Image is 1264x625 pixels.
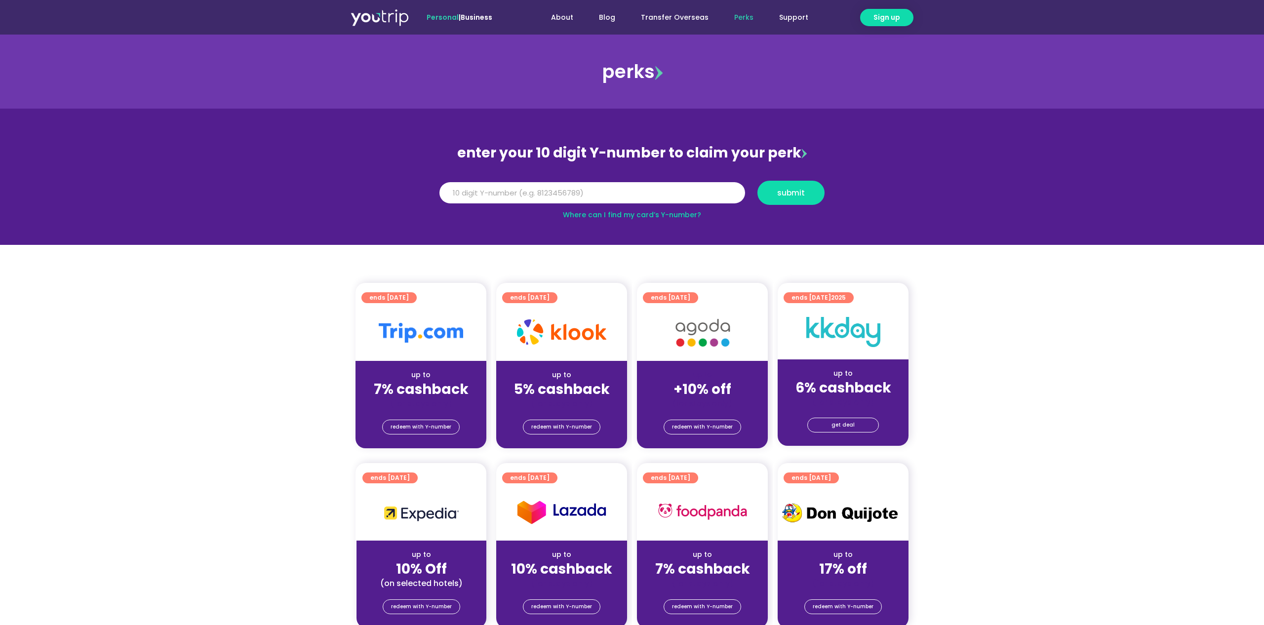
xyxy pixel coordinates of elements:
[523,599,600,614] a: redeem with Y-number
[439,181,825,212] form: Y Number
[664,420,741,434] a: redeem with Y-number
[813,600,873,614] span: redeem with Y-number
[504,578,619,588] div: (for stays only)
[873,12,900,23] span: Sign up
[721,8,766,27] a: Perks
[531,600,592,614] span: redeem with Y-number
[363,370,478,380] div: up to
[757,181,825,205] button: submit
[374,380,469,399] strong: 7% cashback
[786,578,901,588] div: (for stays only)
[382,420,460,434] a: redeem with Y-number
[795,378,891,397] strong: 6% cashback
[523,420,600,434] a: redeem with Y-number
[502,472,557,483] a: ends [DATE]
[391,600,452,614] span: redeem with Y-number
[461,12,492,22] a: Business
[645,578,760,588] div: (for stays only)
[361,292,417,303] a: ends [DATE]
[391,420,451,434] span: redeem with Y-number
[645,398,760,409] div: (for stays only)
[510,472,550,483] span: ends [DATE]
[693,370,711,380] span: up to
[504,398,619,409] div: (for stays only)
[364,549,478,560] div: up to
[784,292,854,303] a: ends [DATE]2025
[369,292,409,303] span: ends [DATE]
[383,599,460,614] a: redeem with Y-number
[519,8,821,27] nav: Menu
[831,418,855,432] span: get deal
[563,210,701,220] a: Where can I find my card’s Y-number?
[511,559,612,579] strong: 10% cashback
[643,292,698,303] a: ends [DATE]
[434,140,829,166] div: enter your 10 digit Y-number to claim your perk
[804,599,882,614] a: redeem with Y-number
[673,380,731,399] strong: +10% off
[504,549,619,560] div: up to
[786,368,901,379] div: up to
[651,472,690,483] span: ends [DATE]
[651,292,690,303] span: ends [DATE]
[531,420,592,434] span: redeem with Y-number
[664,599,741,614] a: redeem with Y-number
[643,472,698,483] a: ends [DATE]
[514,380,610,399] strong: 5% cashback
[807,418,879,432] a: get deal
[396,559,447,579] strong: 10% Off
[504,370,619,380] div: up to
[628,8,721,27] a: Transfer Overseas
[645,549,760,560] div: up to
[439,182,745,204] input: 10 digit Y-number (e.g. 8123456789)
[672,420,733,434] span: redeem with Y-number
[777,189,805,196] span: submit
[370,472,410,483] span: ends [DATE]
[791,472,831,483] span: ends [DATE]
[819,559,867,579] strong: 17% off
[427,12,459,22] span: Personal
[363,398,478,409] div: (for stays only)
[364,578,478,588] div: (on selected hotels)
[538,8,586,27] a: About
[362,472,418,483] a: ends [DATE]
[586,8,628,27] a: Blog
[672,600,733,614] span: redeem with Y-number
[786,549,901,560] div: up to
[766,8,821,27] a: Support
[786,397,901,407] div: (for stays only)
[860,9,913,26] a: Sign up
[502,292,557,303] a: ends [DATE]
[510,292,550,303] span: ends [DATE]
[831,293,846,302] span: 2025
[791,292,846,303] span: ends [DATE]
[655,559,750,579] strong: 7% cashback
[427,12,492,22] span: |
[784,472,839,483] a: ends [DATE]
